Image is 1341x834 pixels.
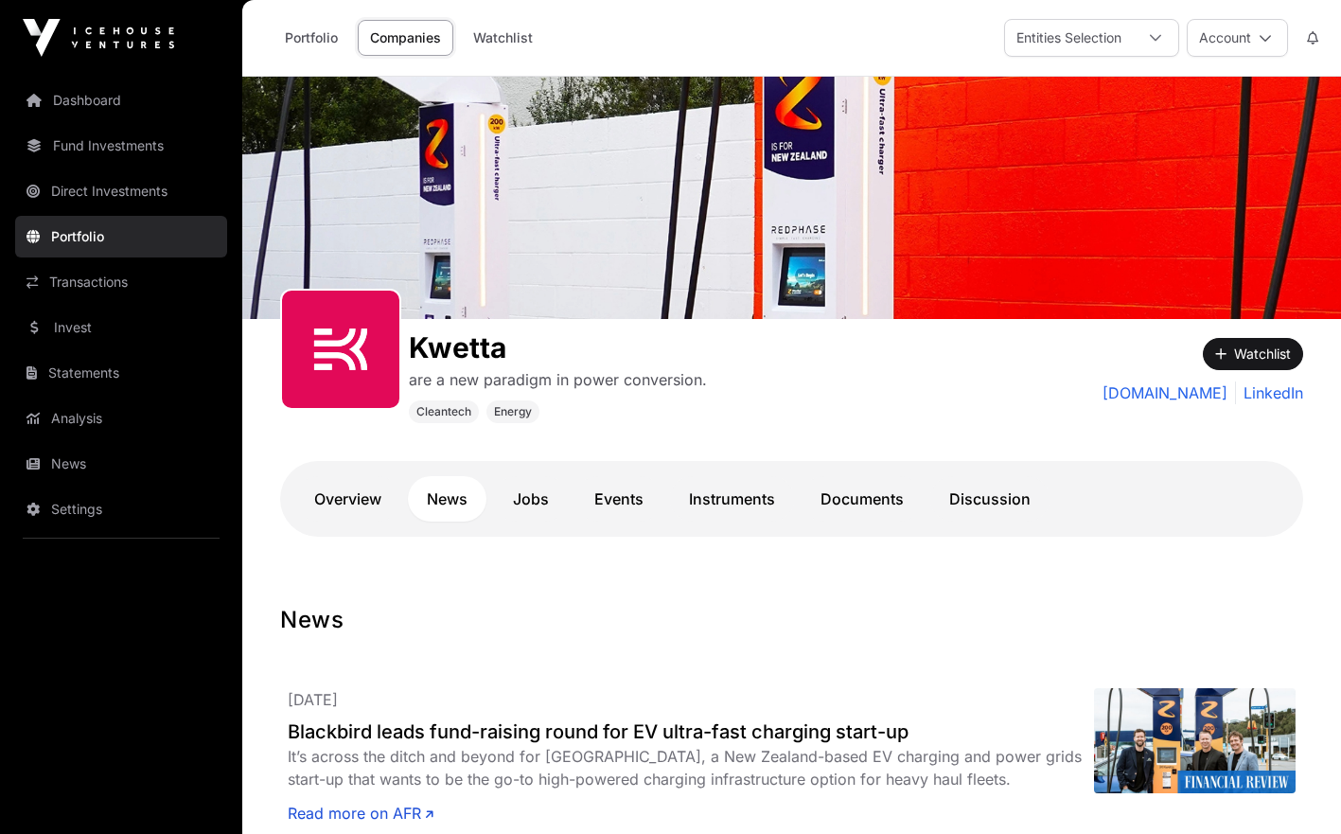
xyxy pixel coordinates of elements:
a: Fund Investments [15,125,227,167]
a: Events [575,476,662,522]
button: Watchlist [1203,338,1303,370]
a: Statements [15,352,227,394]
a: Jobs [494,476,568,522]
a: Discussion [930,476,1050,522]
a: Blackbird leads fund-raising round for EV ultra-fast charging start-up [288,719,1094,745]
a: Transactions [15,261,227,303]
a: Direct Investments [15,170,227,212]
img: Icehouse Ventures Logo [23,19,174,57]
img: SVGs_Kwetta.svg [290,298,392,400]
nav: Tabs [295,476,1288,522]
h1: Kwetta [409,330,707,364]
a: LinkedIn [1235,382,1303,404]
a: Invest [15,307,227,348]
a: Read more on AFR [288,802,433,825]
button: Account [1187,19,1288,57]
h1: News [280,605,1303,635]
div: Entities Selection [1005,20,1133,56]
a: Portfolio [15,216,227,257]
a: Portfolio [273,20,350,56]
img: f1858e5e758750a64d2662bc276c13b28e75acb5.jpeg [1094,688,1296,793]
a: Instruments [670,476,794,522]
a: Settings [15,488,227,530]
a: Companies [358,20,453,56]
p: [DATE] [288,688,1094,711]
p: are a new paradigm in power conversion. [409,368,707,391]
div: It’s across the ditch and beyond for [GEOGRAPHIC_DATA], a New Zealand-based EV charging and power... [288,745,1094,790]
a: Dashboard [15,80,227,121]
a: Watchlist [461,20,545,56]
span: Energy [494,404,532,419]
a: Analysis [15,398,227,439]
a: News [408,476,486,522]
span: Cleantech [416,404,471,419]
a: Documents [802,476,923,522]
iframe: Chat Widget [1246,743,1341,834]
img: Kwetta [242,77,1341,319]
a: News [15,443,227,485]
a: [DOMAIN_NAME] [1103,382,1227,404]
a: Overview [295,476,400,522]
